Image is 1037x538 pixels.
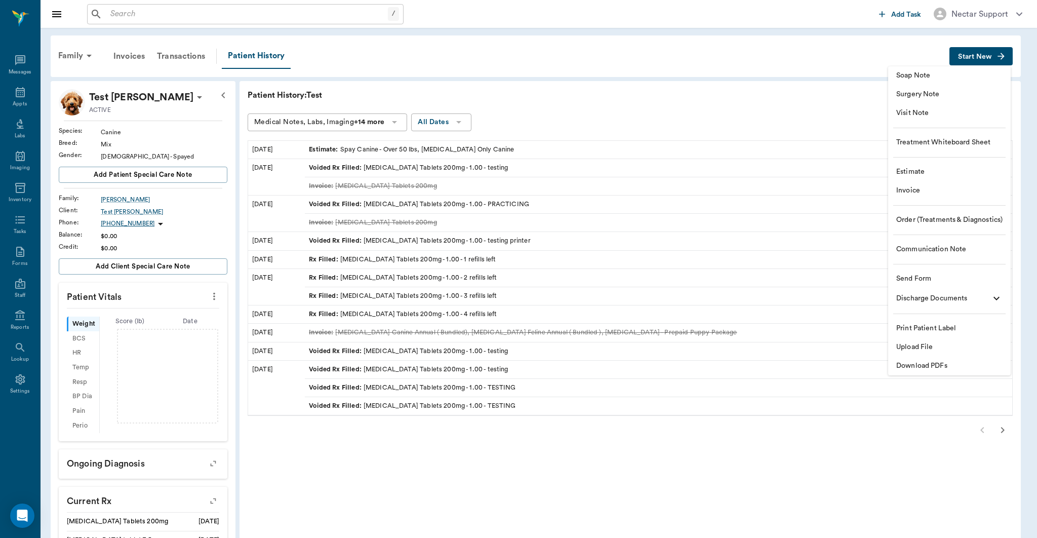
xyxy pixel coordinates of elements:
span: Order (Treatments & Diagnostics) [896,215,1003,225]
span: Soap Note [896,70,1003,81]
span: Visit Note [896,108,1003,119]
span: Upload File [896,342,1003,353]
span: Treatment Whiteboard Sheet [896,137,1003,148]
span: Surgery Note [896,89,1003,100]
div: Open Intercom Messenger [10,504,34,528]
span: Download PDFs [896,361,1003,371]
span: Discharge Documents [896,293,986,304]
span: Estimate [896,167,1003,177]
span: Print Patient Label [896,323,1003,334]
span: Invoice [896,185,1003,196]
span: Communication Note [896,244,1003,255]
span: Send Form [896,274,1003,284]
